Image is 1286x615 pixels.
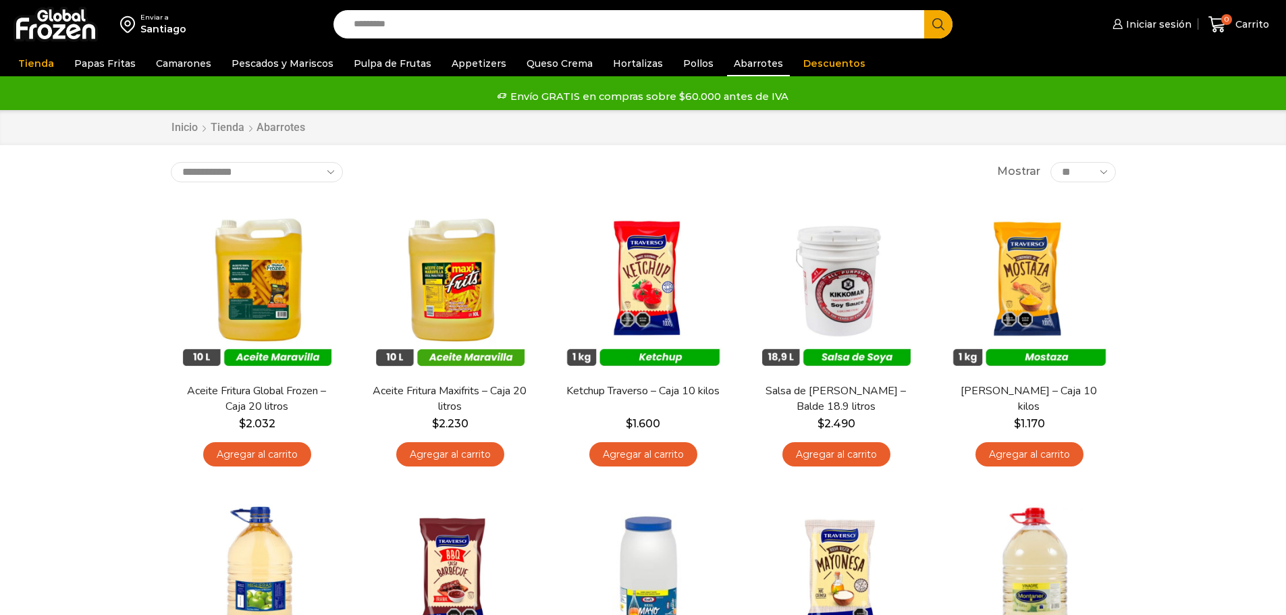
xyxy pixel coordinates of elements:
[347,51,438,76] a: Pulpa de Frutas
[171,120,305,136] nav: Breadcrumb
[589,442,697,467] a: Agregar al carrito: “Ketchup Traverso - Caja 10 kilos”
[1221,14,1232,25] span: 0
[171,120,198,136] a: Inicio
[626,417,660,430] bdi: 1.600
[179,383,334,415] a: Aceite Fritura Global Frozen – Caja 20 litros
[1232,18,1269,31] span: Carrito
[975,442,1083,467] a: Agregar al carrito: “Mostaza Traverso - Caja 10 kilos”
[432,417,439,430] span: $
[727,51,790,76] a: Abarrotes
[818,417,855,430] bdi: 2.490
[171,162,343,182] select: Pedido de la tienda
[239,417,246,430] span: $
[1109,11,1191,38] a: Iniciar sesión
[257,121,305,134] h1: Abarrotes
[520,51,599,76] a: Queso Crema
[782,442,890,467] a: Agregar al carrito: “Salsa de Soya Kikkoman - Balde 18.9 litros”
[445,51,513,76] a: Appetizers
[203,442,311,467] a: Agregar al carrito: “Aceite Fritura Global Frozen – Caja 20 litros”
[210,120,245,136] a: Tienda
[797,51,872,76] a: Descuentos
[68,51,142,76] a: Papas Fritas
[951,383,1106,415] a: [PERSON_NAME] – Caja 10 kilos
[997,164,1040,180] span: Mostrar
[626,417,633,430] span: $
[1014,417,1045,430] bdi: 1.170
[432,417,468,430] bdi: 2.230
[372,383,527,415] a: Aceite Fritura Maxifrits – Caja 20 litros
[120,13,140,36] img: address-field-icon.svg
[818,417,824,430] span: $
[396,442,504,467] a: Agregar al carrito: “Aceite Fritura Maxifrits - Caja 20 litros”
[1205,9,1272,41] a: 0 Carrito
[924,10,953,38] button: Search button
[565,383,720,399] a: Ketchup Traverso – Caja 10 kilos
[676,51,720,76] a: Pollos
[239,417,275,430] bdi: 2.032
[140,13,186,22] div: Enviar a
[758,383,913,415] a: Salsa de [PERSON_NAME] – Balde 18.9 litros
[1123,18,1191,31] span: Iniciar sesión
[1014,417,1021,430] span: $
[225,51,340,76] a: Pescados y Mariscos
[140,22,186,36] div: Santiago
[149,51,218,76] a: Camarones
[11,51,61,76] a: Tienda
[606,51,670,76] a: Hortalizas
